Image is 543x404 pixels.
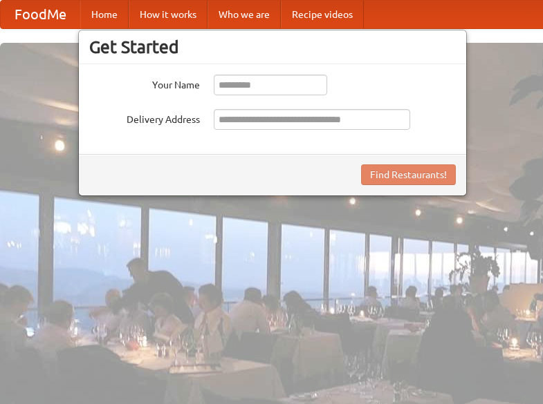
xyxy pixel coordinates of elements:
[89,37,456,57] h3: Get Started
[1,1,80,28] a: FoodMe
[80,1,129,28] a: Home
[208,1,281,28] a: Who we are
[281,1,364,28] a: Recipe videos
[89,75,200,92] label: Your Name
[361,164,456,185] button: Find Restaurants!
[129,1,208,28] a: How it works
[89,109,200,126] label: Delivery Address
